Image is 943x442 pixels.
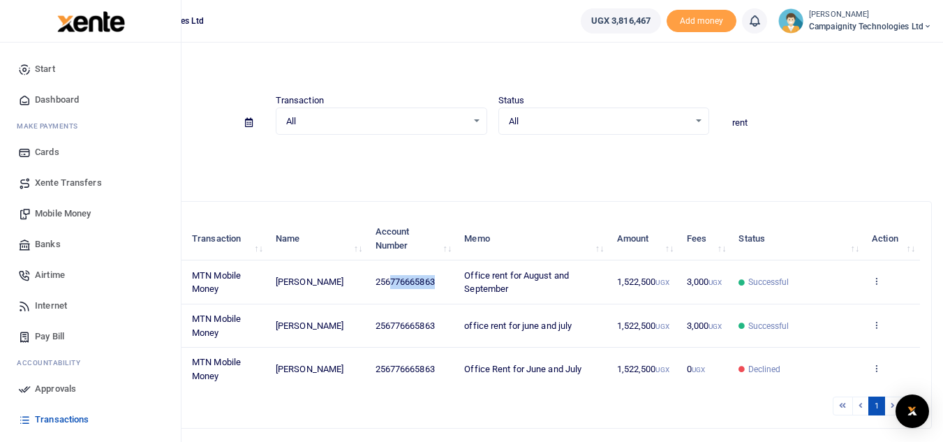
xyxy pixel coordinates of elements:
a: Dashboard [11,84,170,115]
a: Xente Transfers [11,168,170,198]
span: Banks [35,237,61,251]
span: 1,522,500 [617,277,669,287]
a: logo-small logo-large logo-large [56,15,125,26]
span: Successful [748,276,789,288]
a: 1 [868,397,885,415]
a: Cards [11,137,170,168]
a: Mobile Money [11,198,170,229]
span: All [286,115,467,128]
span: [PERSON_NAME] [276,277,343,287]
small: UGX [655,366,669,374]
label: Transaction [276,94,324,108]
span: 256776665863 [376,364,435,374]
span: Internet [35,299,67,313]
span: MTN Mobile Money [192,357,241,381]
span: Transactions [35,413,89,427]
span: 256776665863 [376,277,435,287]
small: [PERSON_NAME] [809,9,932,21]
th: Memo: activate to sort column ascending [456,217,609,260]
span: Office Rent for June and July [464,364,581,374]
a: Approvals [11,374,170,404]
th: Amount: activate to sort column ascending [609,217,678,260]
img: profile-user [778,8,803,34]
th: Account Number: activate to sort column ascending [367,217,456,260]
th: Status: activate to sort column ascending [731,217,864,260]
a: Transactions [11,404,170,435]
span: 256776665863 [376,321,435,331]
h4: Transactions [53,60,932,75]
span: ake Payments [24,121,78,131]
span: MTN Mobile Money [192,270,241,295]
a: Banks [11,229,170,260]
small: UGX [708,279,722,286]
small: UGX [692,366,705,374]
a: Airtime [11,260,170,290]
span: Add money [667,10,736,33]
span: 3,000 [687,277,722,287]
a: Add money [667,15,736,25]
th: Action: activate to sort column ascending [864,217,920,260]
li: Toup your wallet [667,10,736,33]
th: Transaction: activate to sort column ascending [184,217,268,260]
label: Status [498,94,525,108]
span: Dashboard [35,93,79,107]
a: UGX 3,816,467 [581,8,661,34]
li: Wallet ballance [575,8,667,34]
span: Start [35,62,55,76]
a: profile-user [PERSON_NAME] Campaignity Technologies Ltd [778,8,932,34]
a: Start [11,54,170,84]
span: Mobile Money [35,207,91,221]
a: Internet [11,290,170,321]
div: Open Intercom Messenger [896,395,929,428]
span: 1,522,500 [617,364,669,374]
li: M [11,115,170,137]
span: Office rent for August and September [464,270,569,295]
span: countability [27,358,80,368]
small: UGX [708,323,722,330]
span: All [509,115,690,128]
p: Download [53,152,932,166]
span: 0 [687,364,705,374]
a: Pay Bill [11,321,170,352]
input: Search [720,111,932,135]
span: Airtime [35,268,65,282]
span: 3,000 [687,321,722,331]
span: [PERSON_NAME] [276,364,343,374]
span: Xente Transfers [35,176,102,190]
span: Declined [748,363,781,376]
span: Campaignity Technologies Ltd [809,20,932,33]
small: UGX [655,323,669,330]
span: 1,522,500 [617,321,669,331]
span: Approvals [35,382,76,396]
span: UGX 3,816,467 [591,14,651,28]
img: logo-large [57,11,125,32]
li: Ac [11,352,170,374]
span: [PERSON_NAME] [276,321,343,331]
span: office rent for june and july [464,321,572,331]
th: Name: activate to sort column ascending [268,217,368,260]
small: UGX [655,279,669,286]
th: Fees: activate to sort column ascending [678,217,731,260]
span: Pay Bill [35,330,64,344]
span: Cards [35,145,59,159]
div: Showing 1 to 3 of 3 entries [65,395,415,417]
span: MTN Mobile Money [192,314,241,338]
span: Successful [748,320,789,332]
